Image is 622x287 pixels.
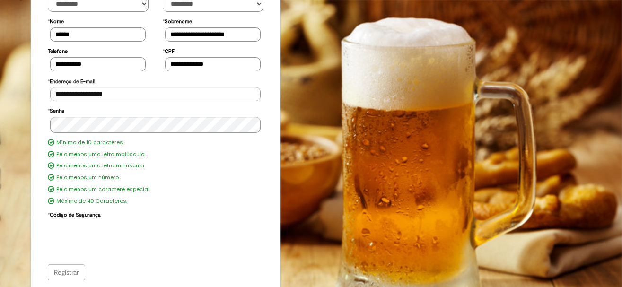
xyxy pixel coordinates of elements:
label: Sobrenome [163,14,192,27]
label: Pelo menos um caractere especial. [56,186,150,193]
label: CPF [163,43,175,57]
iframe: To enrich screen reader interactions, please activate Accessibility in Grammarly extension settings [50,221,194,258]
label: Nome [48,14,64,27]
label: Senha [48,103,64,117]
label: Máximo de 40 Caracteres. [56,198,127,205]
label: Telefone [48,43,68,57]
label: Endereço de E-mail [48,74,95,87]
label: Mínimo de 10 caracteres. [56,139,124,147]
label: Pelo menos um número. [56,174,120,182]
label: Código de Segurança [48,207,101,221]
label: Pelo menos uma letra maiúscula. [56,151,146,158]
label: Pelo menos uma letra minúscula. [56,162,145,170]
